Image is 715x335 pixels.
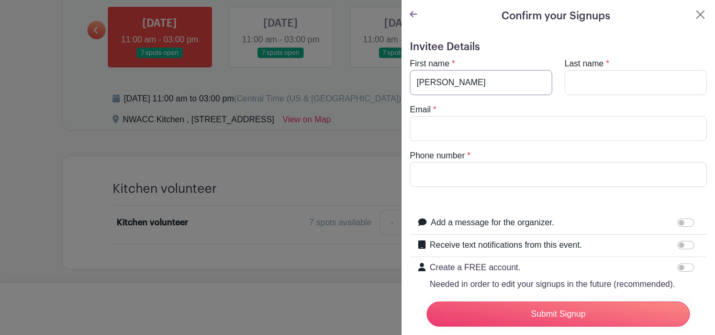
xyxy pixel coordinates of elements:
[431,216,554,229] label: Add a message for the organizer.
[430,278,675,291] p: Needed in order to edit your signups in the future (recommended).
[410,57,450,70] label: First name
[694,8,707,21] button: Close
[410,103,431,116] label: Email
[427,302,690,327] input: Submit Signup
[410,41,707,53] h5: Invitee Details
[430,261,675,274] p: Create a FREE account.
[430,239,582,251] label: Receive text notifications from this event.
[410,149,465,162] label: Phone number
[565,57,604,70] label: Last name
[501,8,610,24] h5: Confirm your Signups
